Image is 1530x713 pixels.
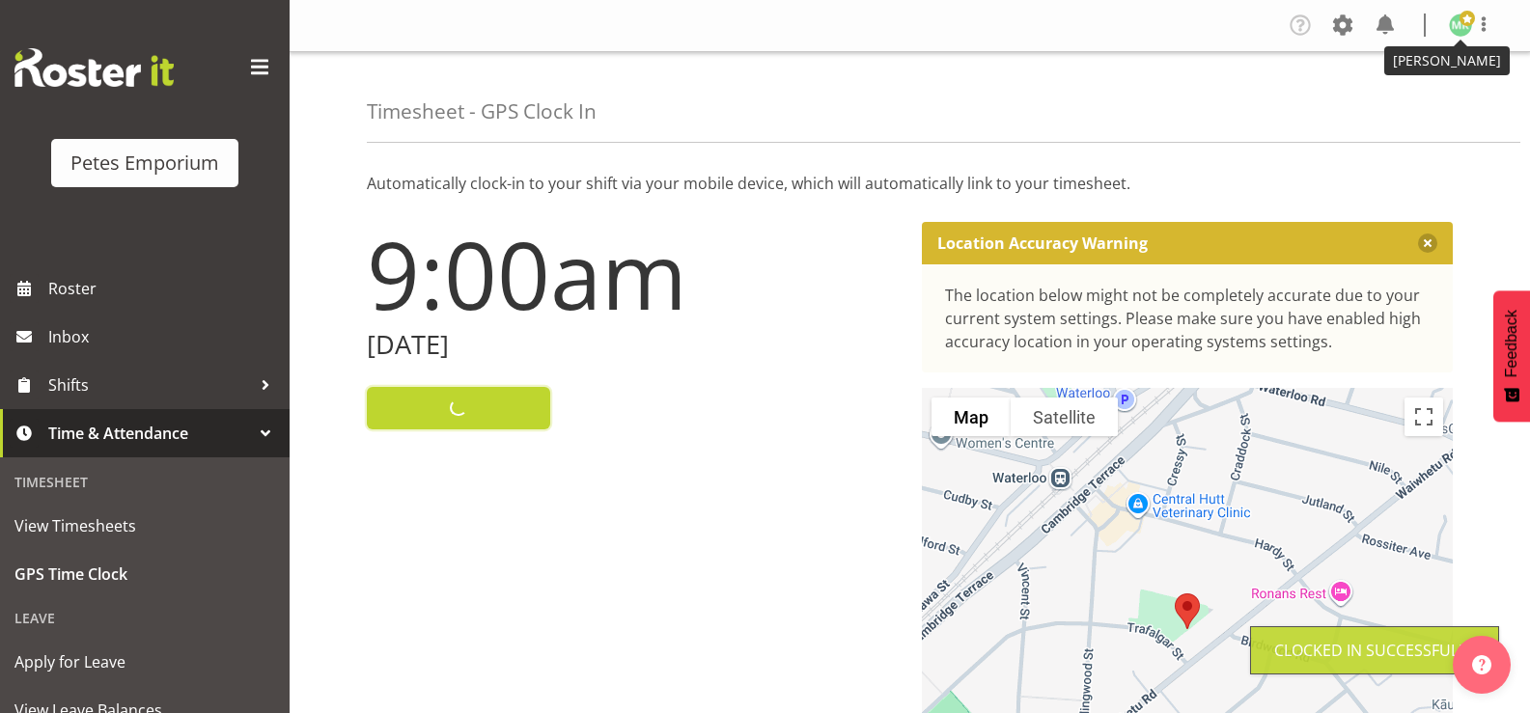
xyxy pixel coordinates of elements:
[5,462,285,502] div: Timesheet
[937,233,1148,253] p: Location Accuracy Warning
[1503,310,1520,377] span: Feedback
[1472,655,1491,674] img: help-xxl-2.png
[1449,14,1472,37] img: melanie-richardson713.jpg
[367,330,899,360] h2: [DATE]
[367,222,899,326] h1: 9:00am
[14,48,174,87] img: Rosterit website logo
[48,274,280,303] span: Roster
[1274,639,1475,662] div: Clocked in Successfully
[1493,290,1530,422] button: Feedback - Show survey
[14,511,275,540] span: View Timesheets
[945,284,1431,353] div: The location below might not be completely accurate due to your current system settings. Please m...
[1418,233,1437,253] button: Close message
[48,322,280,351] span: Inbox
[5,502,285,550] a: View Timesheets
[367,100,597,123] h4: Timesheet - GPS Clock In
[70,149,219,178] div: Petes Emporium
[5,550,285,598] a: GPS Time Clock
[14,647,275,676] span: Apply for Leave
[1011,398,1118,436] button: Show satellite imagery
[48,370,251,399] span: Shifts
[5,638,285,686] a: Apply for Leave
[1405,398,1443,436] button: Toggle fullscreen view
[932,398,1011,436] button: Show street map
[367,172,1453,195] p: Automatically clock-in to your shift via your mobile device, which will automatically link to you...
[5,598,285,638] div: Leave
[14,560,275,589] span: GPS Time Clock
[48,419,251,448] span: Time & Attendance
